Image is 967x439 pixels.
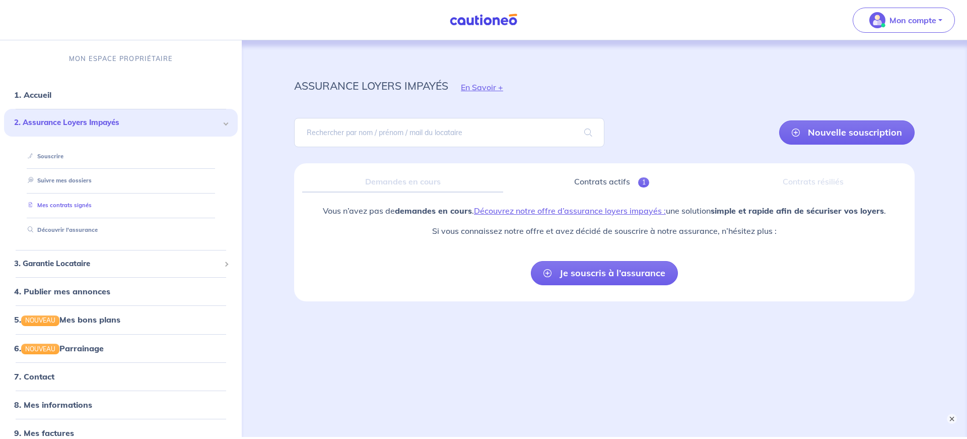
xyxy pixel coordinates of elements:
[638,177,650,187] span: 1
[4,109,238,137] div: 2. Assurance Loyers Impayés
[16,222,226,238] div: Découvrir l'assurance
[14,286,110,296] a: 4. Publier mes annonces
[14,343,104,353] a: 6.NOUVEAUParrainage
[14,371,54,382] a: 7. Contact
[779,120,915,145] a: Nouvelle souscription
[448,73,516,102] button: En Savoir +
[24,177,92,184] a: Suivre mes dossiers
[572,118,604,147] span: search
[69,54,173,64] p: MON ESPACE PROPRIÉTAIRE
[511,171,712,193] a: Contrats actifs1
[323,205,886,217] p: Vous n’avez pas de . une solution .
[947,414,957,424] button: ×
[294,118,604,147] input: Rechercher par nom / prénom / mail du locataire
[474,206,666,216] a: Découvrez notre offre d’assurance loyers impayés :
[14,315,120,325] a: 5.NOUVEAUMes bons plans
[531,261,678,285] a: Je souscris à l’assurance
[323,225,886,237] p: Si vous connaissez notre offre et avez décidé de souscrire à notre assurance, n’hésitez plus :
[853,8,955,33] button: illu_account_valid_menu.svgMon compte
[4,338,238,358] div: 6.NOUVEAUParrainage
[4,395,238,415] div: 8. Mes informations
[869,12,885,28] img: illu_account_valid_menu.svg
[24,226,98,233] a: Découvrir l'assurance
[446,14,521,26] img: Cautioneo
[16,148,226,165] div: Souscrire
[14,117,220,129] span: 2. Assurance Loyers Impayés
[4,309,238,330] div: 5.NOUVEAUMes bons plans
[14,90,51,100] a: 1. Accueil
[16,173,226,190] div: Suivre mes dossiers
[711,206,884,216] strong: simple et rapide afin de sécuriser vos loyers
[395,206,472,216] strong: demandes en cours
[16,197,226,214] div: Mes contrats signés
[4,366,238,387] div: 7. Contact
[294,77,448,95] p: assurance loyers impayés
[889,14,936,26] p: Mon compte
[24,153,63,160] a: Souscrire
[4,85,238,105] div: 1. Accueil
[4,254,238,274] div: 3. Garantie Locataire
[14,258,220,270] span: 3. Garantie Locataire
[24,202,92,209] a: Mes contrats signés
[4,281,238,301] div: 4. Publier mes annonces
